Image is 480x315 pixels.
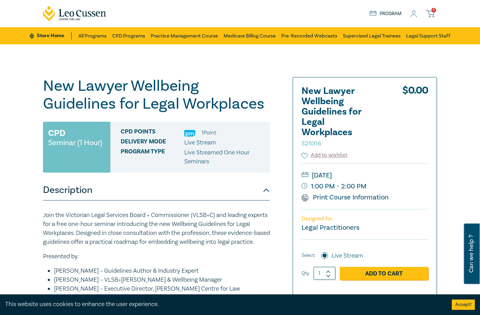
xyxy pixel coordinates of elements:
[5,300,441,309] div: This website uses cookies to enhance the user experience.
[121,128,184,137] span: CPD Points
[340,267,428,280] a: Add to Cart
[54,267,270,275] li: [PERSON_NAME] – Guidelines Author & Industry Expert
[184,148,265,166] p: Live Streamed One Hour Seminars
[406,27,450,44] a: Legal Support Staff
[281,27,337,44] a: Pre-Recorded Webcasts
[343,27,401,44] a: Supervised Legal Trainees
[43,180,270,200] button: Description
[78,27,107,44] a: All Programs
[184,139,216,146] span: Live Stream
[302,252,315,259] span: Select:
[302,151,347,159] button: Add to wishlist
[48,139,102,146] small: Seminar (1 Hour)
[121,148,184,166] span: Program type
[201,128,216,137] li: 1 Point
[302,270,309,277] label: Qty
[30,32,71,40] a: Store Home
[402,86,428,151] div: $ 0.00
[54,284,270,293] li: [PERSON_NAME] – Executive Director, [PERSON_NAME] Centre for Law
[48,127,65,139] h3: CPD
[112,27,145,44] a: CPD Programs
[43,77,270,113] h1: New Lawyer Wellbeing Guidelines for Legal Workplaces
[331,251,363,260] label: Live Stream
[302,86,377,148] h2: New Lawyer Wellbeing Guidelines for Legal Workplaces
[302,181,428,192] small: 1:00 PM - 2:00 PM
[302,216,428,222] p: Designed for
[302,193,389,202] a: Print Course Information
[54,275,270,284] li: [PERSON_NAME] – VLSB+[PERSON_NAME] & Wellbeing Manager
[468,228,474,280] span: Can we help ?
[452,300,475,310] button: Accept cookies
[151,27,218,44] a: Practice Management Course
[302,170,428,181] small: [DATE]
[302,140,321,148] small: S25316
[314,267,336,280] input: 1
[121,138,184,147] span: Delivery Mode
[223,27,276,44] a: Medicare Billing Course
[43,211,270,247] p: Join the Victorian Legal Services Board + Commissioner (VLSB+C) and leading experts for a free on...
[43,252,270,261] p: Presented by:
[432,8,436,12] span: 0
[184,130,195,137] img: Practice Management & Business Skills
[370,10,402,18] a: Program
[302,223,359,232] small: Legal Practitioners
